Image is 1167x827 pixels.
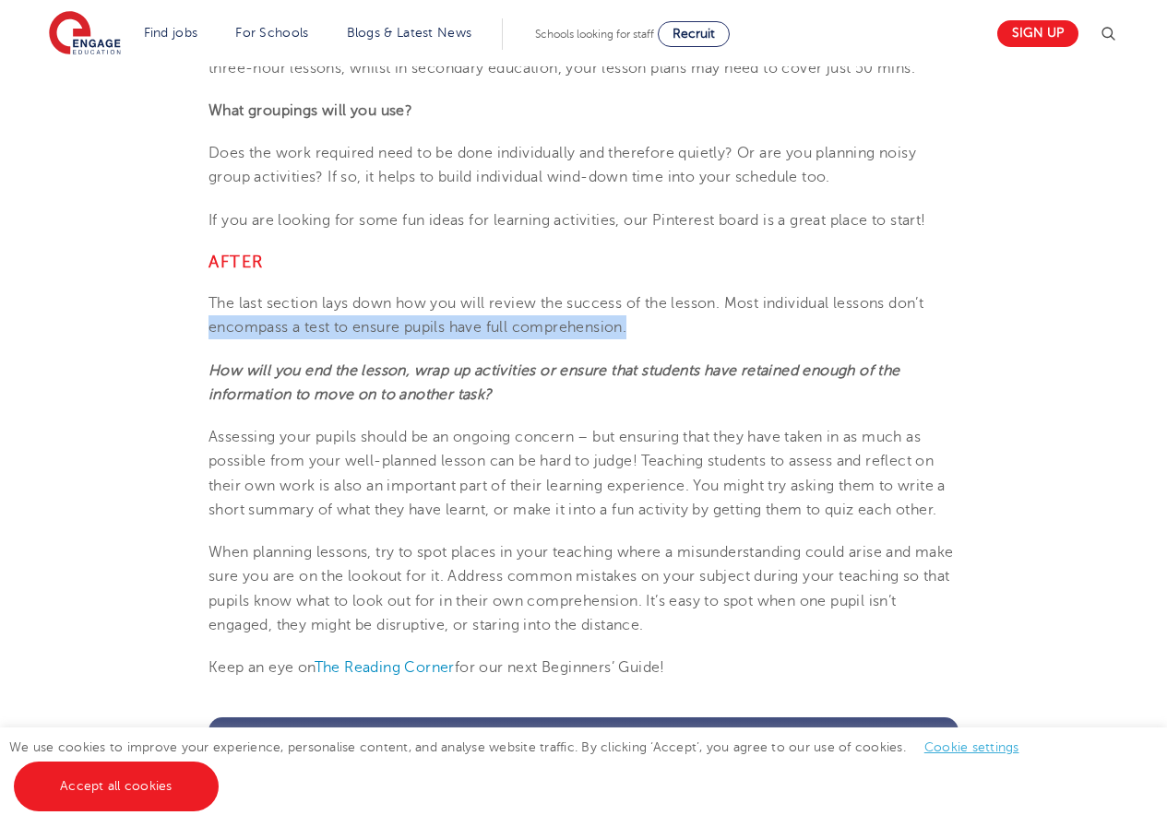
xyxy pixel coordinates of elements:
a: Cookie settings [924,740,1019,754]
strong: AFTER [208,253,264,271]
a: Accept all cookies [14,762,219,811]
span: Schools looking for staff [535,28,654,41]
a: Blogs & Latest News [347,26,472,40]
span: Does the work required need to be done individually and therefore quietly? Or are you planning no... [208,145,916,185]
em: How will you end the lesson, wrap up activities or ensure that students have retained enough of t... [208,362,900,403]
p: The last section lays down how you will review the success of the lesson. Most individual lessons... [208,291,959,340]
p: If you are looking for some fun ideas for learning activities, our Pinterest board is a great pla... [208,208,959,232]
a: Recruit [658,21,730,47]
strong: What groupings will you use? [208,102,412,119]
img: Engage Education [49,11,121,57]
span: Recruit [673,27,715,41]
a: Sign up [997,20,1078,47]
span: Dependant on what year you are teaching, this may vary! In primary school, lesson plans tend to c... [208,35,922,76]
p: Assessing your pupils should be an ongoing concern – but ensuring that they have taken in as much... [208,425,959,522]
a: Find jobs [144,26,198,40]
a: For Schools [235,26,308,40]
p: When planning lessons, try to spot places in your teaching where a misunderstanding could arise a... [208,540,959,637]
span: We use cookies to improve your experience, personalise content, and analyse website traffic. By c... [9,740,1038,793]
a: The Reading Corner [315,659,455,676]
span: Keep an eye on for our next Beginners’ Guide! [208,659,665,676]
